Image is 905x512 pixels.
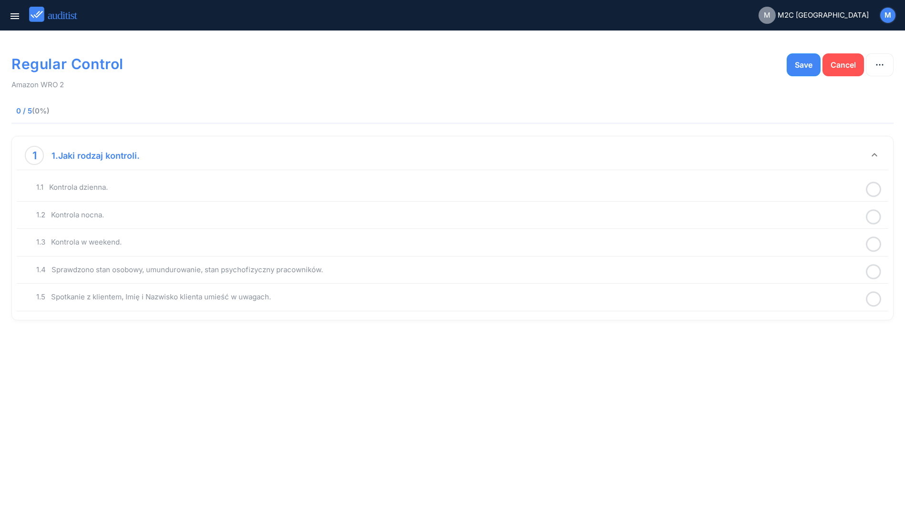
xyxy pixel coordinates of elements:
[16,106,183,116] span: 0 / 5
[795,59,812,71] div: Save
[11,80,894,90] p: Amazon WRO 2
[778,10,869,21] span: M2C [GEOGRAPHIC_DATA]
[36,182,861,193] div: 1.1 Kontrola dzienna.
[52,151,140,161] strong: 1.Jaki rodzaj kontroli.
[32,148,37,163] div: 1
[787,53,821,76] button: Save
[869,149,880,161] i: keyboard_arrow_down
[9,10,21,22] i: menu
[36,236,861,248] div: 1.3 Kontrola w weekend.
[32,106,50,115] span: (0%)
[879,7,896,24] button: M
[36,291,861,303] div: 1.5 Spotkanie z klientem, Imię i Nazwisko klienta umieść w uwagach.
[11,51,541,76] h1: Regular Control
[29,7,86,22] img: auditist_logo_new.svg
[831,59,856,71] div: Cancel
[764,10,770,21] span: M
[822,53,864,76] button: Cancel
[884,10,891,21] span: M
[36,264,861,276] div: 1.4 Sprawdzono stan osobowy, umundurowanie, stan psychofizyczny pracowników.
[36,209,861,221] div: 1.2 Kontrola nocna.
